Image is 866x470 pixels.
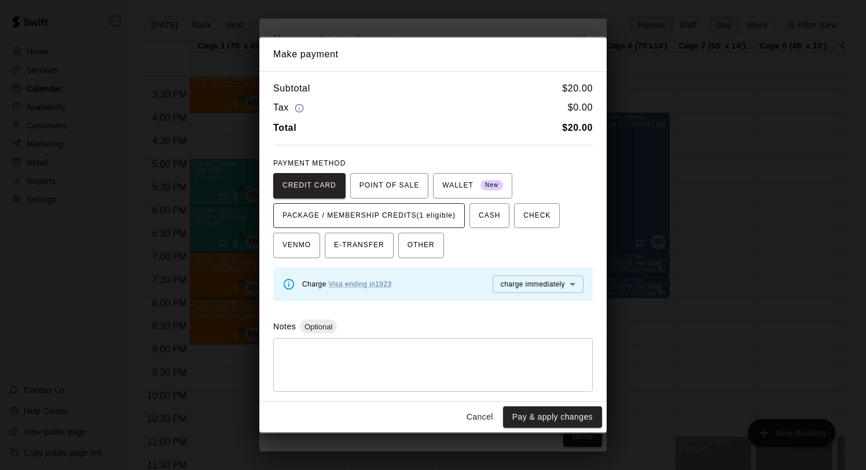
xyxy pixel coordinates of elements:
[282,177,336,195] span: CREDIT CARD
[273,203,465,229] button: PACKAGE / MEMBERSHIP CREDITS(1 eligible)
[350,173,428,199] button: POINT OF SALE
[398,233,444,258] button: OTHER
[501,280,565,288] span: charge immediately
[433,173,512,199] button: WALLET New
[568,100,593,116] h6: $ 0.00
[282,207,456,225] span: PACKAGE / MEMBERSHIP CREDITS (1 eligible)
[408,236,435,255] span: OTHER
[302,280,392,288] span: Charge
[480,178,503,193] span: New
[282,236,311,255] span: VENMO
[442,177,503,195] span: WALLET
[300,322,337,331] span: Optional
[329,280,392,288] a: Visa ending in 1923
[461,406,498,428] button: Cancel
[273,123,296,133] b: Total
[523,207,551,225] span: CHECK
[259,38,607,71] h2: Make payment
[273,100,307,116] h6: Tax
[562,123,593,133] b: $ 20.00
[514,203,560,229] button: CHECK
[273,233,320,258] button: VENMO
[273,322,296,331] label: Notes
[503,406,602,428] button: Pay & apply changes
[273,81,310,96] h6: Subtotal
[479,207,500,225] span: CASH
[359,177,419,195] span: POINT OF SALE
[562,81,593,96] h6: $ 20.00
[273,173,346,199] button: CREDIT CARD
[469,203,509,229] button: CASH
[325,233,394,258] button: E-TRANSFER
[334,236,384,255] span: E-TRANSFER
[273,159,346,167] span: PAYMENT METHOD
